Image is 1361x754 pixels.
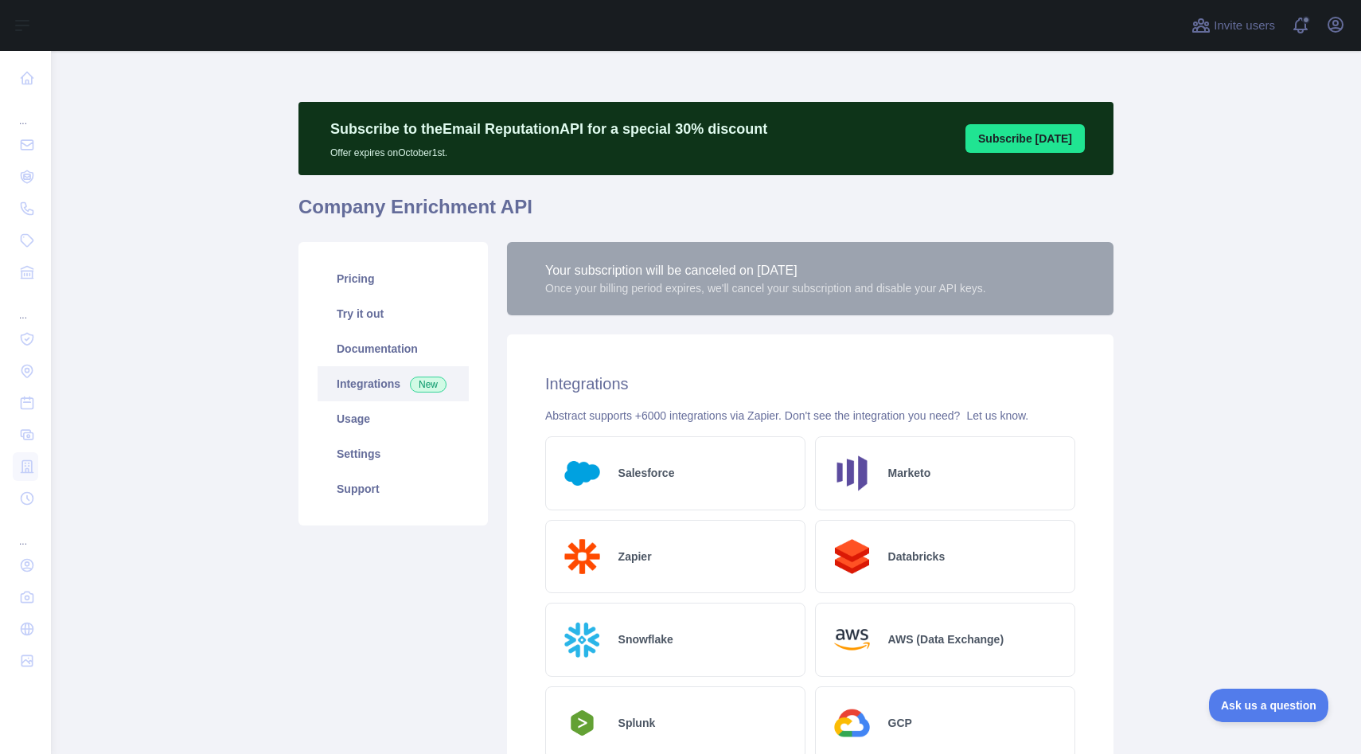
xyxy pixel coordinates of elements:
a: Pricing [318,261,469,296]
a: Settings [318,436,469,471]
div: Your subscription will be canceled on [DATE] [545,261,986,280]
img: Logo [559,616,606,663]
img: Logo [559,450,606,497]
span: New [410,377,447,393]
h2: Snowflake [618,631,673,647]
h2: AWS (Data Exchange) [888,631,1004,647]
div: ... [13,96,38,127]
h2: Marketo [888,465,931,481]
a: Documentation [318,331,469,366]
a: Let us know. [966,409,1028,422]
a: Support [318,471,469,506]
img: Logo [829,616,875,663]
div: Abstract supports +6000 integrations via Zapier. Don't see the integration you need? [545,408,1075,424]
img: Logo [559,705,606,740]
a: Usage [318,401,469,436]
iframe: Toggle Customer Support [1209,689,1329,722]
h2: Zapier [618,549,652,565]
a: Integrations New [318,366,469,401]
h2: Salesforce [618,465,675,481]
button: Invite users [1188,13,1278,38]
h2: Splunk [618,715,656,731]
div: ... [13,290,38,322]
h1: Company Enrichment API [298,194,1113,232]
p: Offer expires on October 1st. [330,140,767,159]
h2: Databricks [888,549,946,565]
h2: Integrations [545,373,1075,395]
img: Logo [829,700,875,747]
a: Try it out [318,296,469,331]
div: ... [13,516,38,548]
img: Logo [829,450,875,497]
img: Logo [559,533,606,580]
span: Invite users [1214,17,1275,35]
p: Subscribe to the Email Reputation API for a special 30 % discount [330,118,767,140]
button: Subscribe [DATE] [965,124,1085,153]
h2: GCP [888,715,912,731]
img: Logo [829,533,875,580]
div: Once your billing period expires, we'll cancel your subscription and disable your API keys. [545,280,986,296]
